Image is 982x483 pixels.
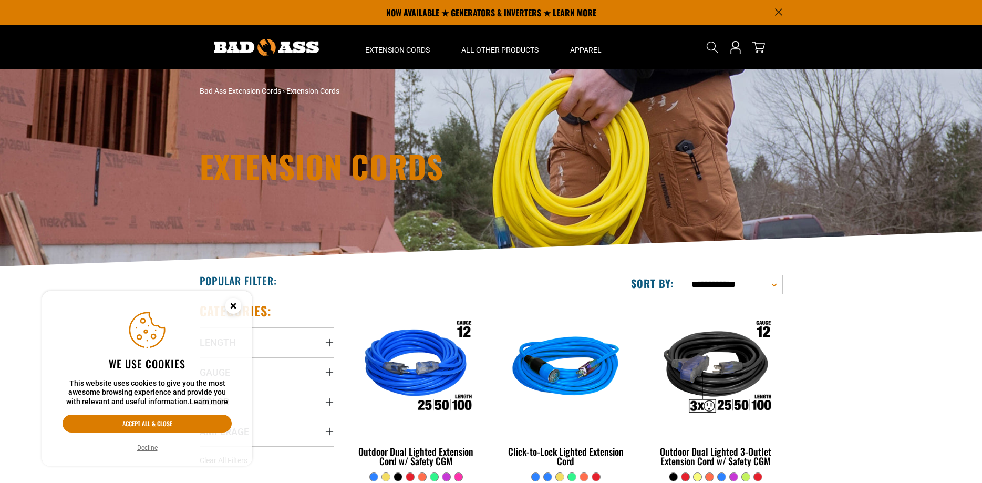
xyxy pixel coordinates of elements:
img: blue [500,308,632,429]
summary: Color [200,387,334,416]
a: Learn more [190,397,228,406]
a: Bad Ass Extension Cords [200,87,281,95]
summary: Length [200,327,334,357]
nav: breadcrumbs [200,86,583,97]
h2: Popular Filter: [200,274,277,287]
span: Extension Cords [286,87,339,95]
button: Decline [134,443,161,453]
span: All Other Products [461,45,539,55]
p: This website uses cookies to give you the most awesome browsing experience and provide you with r... [63,379,232,407]
summary: Extension Cords [349,25,446,69]
summary: Amperage [200,417,334,446]
span: Extension Cords [365,45,430,55]
a: Outdoor Dual Lighted 3-Outlet Extension Cord w/ Safety CGM Outdoor Dual Lighted 3-Outlet Extensio... [648,303,782,472]
a: blue Click-to-Lock Lighted Extension Cord [499,303,633,472]
img: Outdoor Dual Lighted 3-Outlet Extension Cord w/ Safety CGM [649,308,782,429]
img: Bad Ass Extension Cords [214,39,319,56]
summary: Apparel [554,25,617,69]
summary: Gauge [200,357,334,387]
span: › [283,87,285,95]
h1: Extension Cords [200,150,583,182]
aside: Cookie Consent [42,291,252,467]
div: Click-to-Lock Lighted Extension Cord [499,447,633,466]
summary: All Other Products [446,25,554,69]
span: Apparel [570,45,602,55]
button: Accept all & close [63,415,232,433]
img: Outdoor Dual Lighted Extension Cord w/ Safety CGM [350,308,482,429]
div: Outdoor Dual Lighted Extension Cord w/ Safety CGM [349,447,483,466]
label: Sort by: [631,276,674,290]
a: Outdoor Dual Lighted Extension Cord w/ Safety CGM Outdoor Dual Lighted Extension Cord w/ Safety CGM [349,303,483,472]
summary: Search [704,39,721,56]
div: Outdoor Dual Lighted 3-Outlet Extension Cord w/ Safety CGM [648,447,782,466]
h2: We use cookies [63,357,232,371]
